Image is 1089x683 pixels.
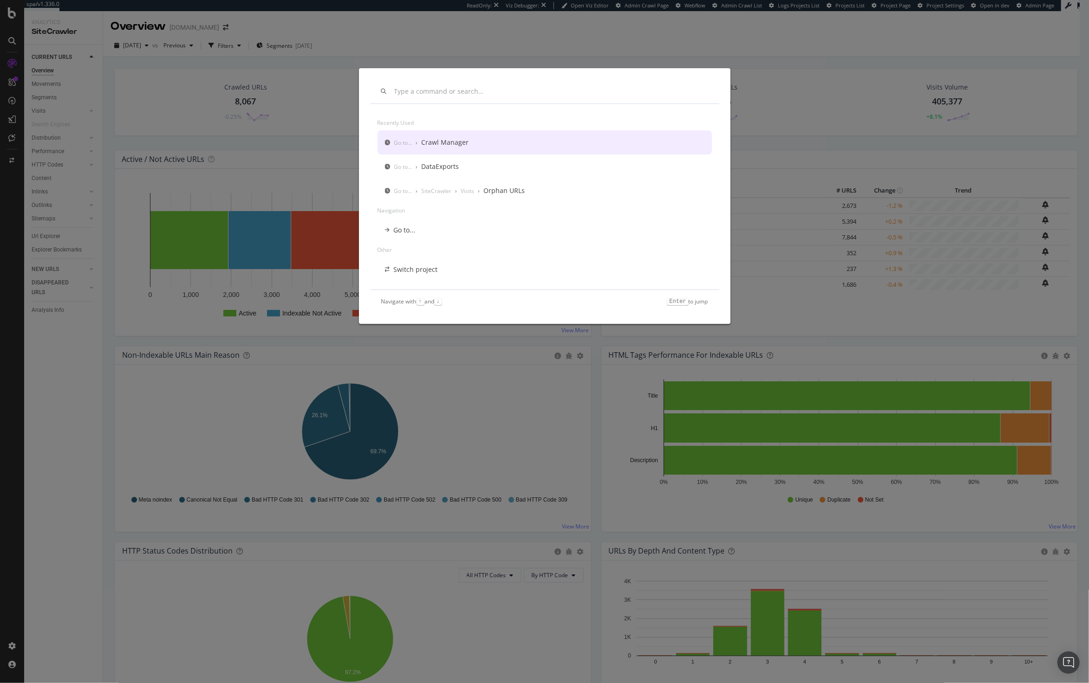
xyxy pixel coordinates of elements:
kbd: ↓ [434,298,442,305]
div: › [456,187,457,195]
div: Open bookmark [393,289,443,298]
div: Switch project [394,265,438,274]
div: Orphan URLs [484,186,525,195]
div: DataExports [422,162,459,171]
div: Go to... [394,163,412,171]
div: Open Intercom Messenger [1057,651,1080,674]
div: SiteCrawler [422,187,452,195]
div: › [416,139,418,147]
div: › [416,163,418,171]
div: Recently used [378,115,712,130]
div: Go to... [394,187,412,195]
kbd: Enter [667,298,688,305]
div: › [478,187,480,195]
input: Type a command or search… [394,88,708,96]
div: Crawl Manager [422,138,469,147]
div: Go to... [394,139,412,147]
div: Navigate with and [381,297,442,305]
div: to jump [667,297,708,305]
div: modal [359,68,730,324]
div: Other [378,242,712,258]
div: › [416,187,418,195]
div: Visits [461,187,475,195]
kbd: ↑ [417,298,424,305]
div: Go to... [394,226,416,235]
div: Navigation [378,203,712,218]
